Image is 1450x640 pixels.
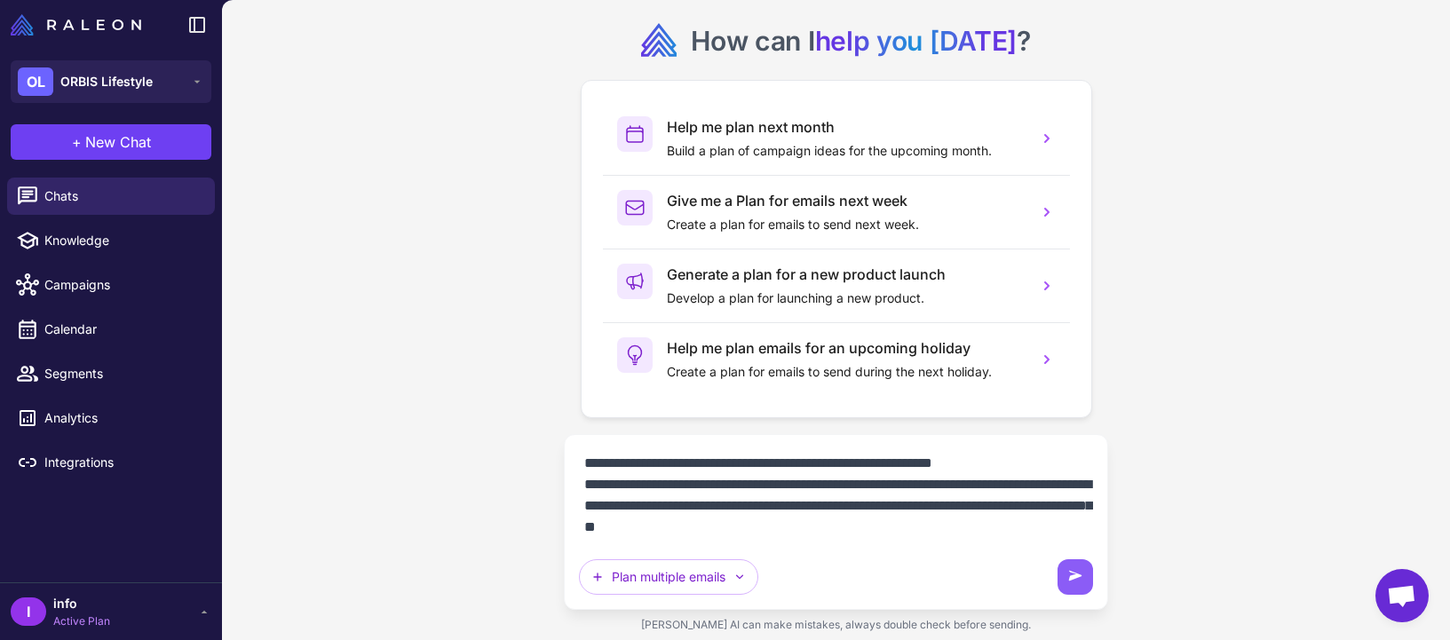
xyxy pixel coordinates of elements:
a: Analytics [7,399,215,437]
span: Campaigns [44,275,201,295]
a: Segments [7,355,215,392]
h3: Help me plan emails for an upcoming holiday [667,337,1024,359]
button: Plan multiple emails [579,559,758,595]
h3: Give me a Plan for emails next week [667,190,1024,211]
h2: How can I ? [691,23,1031,59]
a: Campaigns [7,266,215,304]
p: Build a plan of campaign ideas for the upcoming month. [667,141,1024,161]
div: OL [18,67,53,96]
button: +New Chat [11,124,211,160]
p: Develop a plan for launching a new product. [667,288,1024,308]
span: + [72,131,82,153]
a: Knowledge [7,222,215,259]
span: Analytics [44,408,201,428]
h3: Generate a plan for a new product launch [667,264,1024,285]
span: info [53,594,110,613]
span: Knowledge [44,231,201,250]
div: [PERSON_NAME] AI can make mistakes, always double check before sending. [564,610,1107,640]
h3: Help me plan next month [667,116,1024,138]
a: Calendar [7,311,215,348]
span: New Chat [85,131,151,153]
span: Chats [44,186,201,206]
span: Segments [44,364,201,383]
span: Integrations [44,453,201,472]
div: I [11,597,46,626]
a: Integrations [7,444,215,481]
a: Chats [7,178,215,215]
p: Create a plan for emails to send during the next holiday. [667,362,1024,382]
p: Create a plan for emails to send next week. [667,215,1024,234]
span: help you [DATE] [815,25,1018,57]
img: Raleon Logo [11,14,141,36]
span: Active Plan [53,613,110,629]
span: ORBIS Lifestyle [60,72,153,91]
a: Aprire la chat [1375,569,1429,622]
span: Calendar [44,320,201,339]
button: OLORBIS Lifestyle [11,60,211,103]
